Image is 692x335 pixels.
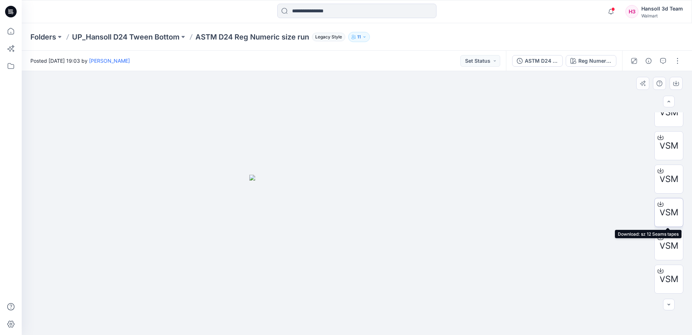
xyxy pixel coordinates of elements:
[195,32,309,42] p: ASTM D24 Reg Numeric size run
[30,32,56,42] a: Folders
[30,57,130,65] span: Posted [DATE] 19:03 by
[659,106,678,119] span: VSM
[72,32,180,42] a: UP_Hansoll D24 Tween Bottom
[643,55,654,67] button: Details
[309,32,345,42] button: Legacy Style
[659,239,678,252] span: VSM
[641,4,683,13] div: Hansoll 3d Team
[566,55,616,67] button: Reg Numeric size set
[348,32,370,42] button: 11
[641,13,683,18] div: Walmart
[89,58,130,64] a: [PERSON_NAME]
[357,33,361,41] p: 11
[659,139,678,152] span: VSM
[512,55,563,67] button: ASTM D24 Reg Numeric size run
[659,206,678,219] span: VSM
[659,273,678,286] span: VSM
[312,33,345,41] span: Legacy Style
[578,57,612,65] div: Reg Numeric size set
[625,5,638,18] div: H3
[659,173,678,186] span: VSM
[525,57,558,65] div: ASTM D24 Reg Numeric size run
